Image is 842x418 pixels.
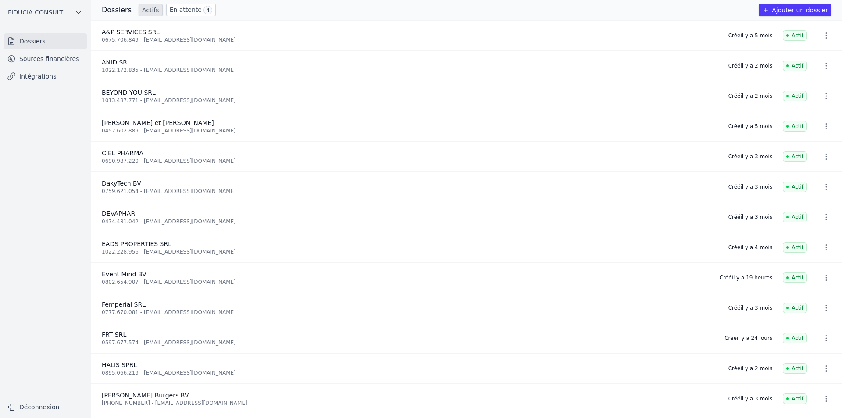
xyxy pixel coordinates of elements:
span: Actif [783,393,807,404]
span: EADS PROPERTIES SRL [102,240,171,247]
span: Actif [783,363,807,374]
div: 0452.602.889 - [EMAIL_ADDRESS][DOMAIN_NAME] [102,127,718,134]
span: [PERSON_NAME] Burgers BV [102,392,189,399]
div: Créé il y a 3 mois [728,304,772,311]
div: 0690.987.220 - [EMAIL_ADDRESS][DOMAIN_NAME] [102,157,718,164]
span: Actif [783,272,807,283]
div: 1022.172.835 - [EMAIL_ADDRESS][DOMAIN_NAME] [102,67,718,74]
div: 1013.487.771 - [EMAIL_ADDRESS][DOMAIN_NAME] [102,97,718,104]
span: CIEL PHARMA [102,150,143,157]
span: Actif [783,61,807,71]
a: Sources financières [4,51,87,67]
span: Actif [783,121,807,132]
div: 0675.706.849 - [EMAIL_ADDRESS][DOMAIN_NAME] [102,36,718,43]
div: Créé il y a 2 mois [728,62,772,69]
span: Actif [783,182,807,192]
span: [PERSON_NAME] et [PERSON_NAME] [102,119,214,126]
a: Dossiers [4,33,87,49]
div: Créé il y a 4 mois [728,244,772,251]
span: HALIS SPRL [102,361,137,368]
span: Actif [783,333,807,343]
div: 0777.670.081 - [EMAIL_ADDRESS][DOMAIN_NAME] [102,309,718,316]
button: Ajouter un dossier [759,4,831,16]
div: Créé il y a 3 mois [728,153,772,160]
span: Actif [783,303,807,313]
div: Créé il y a 19 heures [720,274,772,281]
div: Créé il y a 3 mois [728,214,772,221]
span: FRT SRL [102,331,126,338]
span: FIDUCIA CONSULTING SRL [8,8,71,17]
div: Créé il y a 5 mois [728,32,772,39]
span: ANID SRL [102,59,131,66]
div: 1022.228.956 - [EMAIL_ADDRESS][DOMAIN_NAME] [102,248,718,255]
a: En attente 4 [166,4,216,16]
span: Femperial SRL [102,301,146,308]
button: FIDUCIA CONSULTING SRL [4,5,87,19]
span: DakyTech BV [102,180,141,187]
div: 0759.621.054 - [EMAIL_ADDRESS][DOMAIN_NAME] [102,188,718,195]
div: 0597.677.574 - [EMAIL_ADDRESS][DOMAIN_NAME] [102,339,714,346]
div: Créé il y a 2 mois [728,365,772,372]
span: DEVAPHAR [102,210,135,217]
button: Déconnexion [4,400,87,414]
span: A&P SERVICES SRL [102,29,160,36]
h3: Dossiers [102,5,132,15]
div: 0474.481.042 - [EMAIL_ADDRESS][DOMAIN_NAME] [102,218,718,225]
div: [PHONE_NUMBER] - [EMAIL_ADDRESS][DOMAIN_NAME] [102,400,718,407]
span: Event Mind BV [102,271,146,278]
span: Actif [783,151,807,162]
div: Créé il y a 3 mois [728,395,772,402]
span: 4 [203,6,212,14]
div: Créé il y a 2 mois [728,93,772,100]
div: Créé il y a 24 jours [724,335,772,342]
div: Créé il y a 3 mois [728,183,772,190]
span: Actif [783,242,807,253]
a: Actifs [139,4,163,16]
span: BEYOND YOU SRL [102,89,156,96]
div: 0802.654.907 - [EMAIL_ADDRESS][DOMAIN_NAME] [102,279,709,286]
div: Créé il y a 5 mois [728,123,772,130]
span: Actif [783,212,807,222]
span: Actif [783,30,807,41]
a: Intégrations [4,68,87,84]
span: Actif [783,91,807,101]
div: 0895.066.213 - [EMAIL_ADDRESS][DOMAIN_NAME] [102,369,718,376]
